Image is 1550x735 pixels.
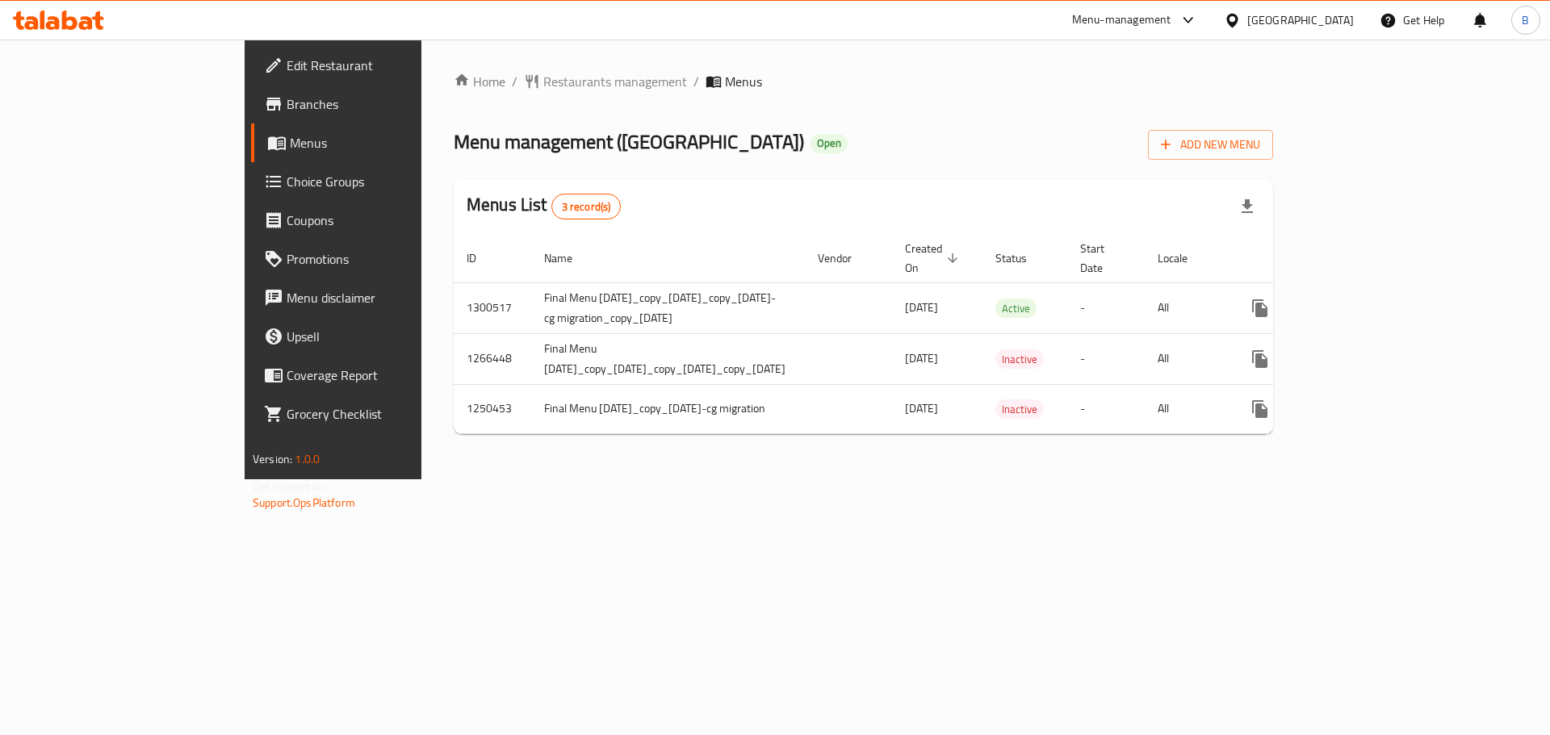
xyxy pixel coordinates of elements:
[454,234,1409,434] table: enhanced table
[251,123,504,162] a: Menus
[1080,239,1125,278] span: Start Date
[287,249,491,269] span: Promotions
[253,492,355,513] a: Support.OpsPlatform
[1145,333,1228,384] td: All
[290,133,491,152] span: Menus
[454,72,1273,91] nav: breadcrumb
[1067,333,1145,384] td: -
[1247,11,1354,29] div: [GEOGRAPHIC_DATA]
[818,248,873,268] span: Vendor
[1148,130,1273,160] button: Add New Menu
[1522,11,1529,29] span: B
[1241,289,1280,328] button: more
[905,239,963,278] span: Created On
[543,72,687,91] span: Restaurants management
[544,248,593,268] span: Name
[287,404,491,424] span: Grocery Checklist
[287,172,491,191] span: Choice Groups
[251,46,504,85] a: Edit Restaurant
[287,94,491,114] span: Branches
[905,398,938,419] span: [DATE]
[1072,10,1171,30] div: Menu-management
[287,327,491,346] span: Upsell
[295,449,320,470] span: 1.0.0
[1067,282,1145,333] td: -
[1067,384,1145,433] td: -
[1241,340,1280,378] button: more
[995,350,1044,369] span: Inactive
[287,56,491,75] span: Edit Restaurant
[1145,282,1228,333] td: All
[287,211,491,230] span: Coupons
[693,72,699,91] li: /
[905,297,938,318] span: [DATE]
[531,282,805,333] td: Final Menu [DATE]_copy_[DATE]_copy_[DATE]-cg migration_copy_[DATE]
[512,72,517,91] li: /
[725,72,762,91] span: Menus
[531,384,805,433] td: Final Menu [DATE]_copy_[DATE]-cg migration
[1145,384,1228,433] td: All
[552,199,621,215] span: 3 record(s)
[253,449,292,470] span: Version:
[251,395,504,433] a: Grocery Checklist
[811,134,848,153] div: Open
[467,248,497,268] span: ID
[467,193,621,219] h2: Menus List
[1228,187,1267,226] div: Export file
[1241,390,1280,428] button: more
[1158,248,1209,268] span: Locale
[251,162,504,201] a: Choice Groups
[253,476,327,497] span: Get support on:
[524,72,687,91] a: Restaurants management
[287,288,491,307] span: Menu disclaimer
[811,136,848,150] span: Open
[251,317,504,356] a: Upsell
[251,356,504,395] a: Coverage Report
[905,348,938,369] span: [DATE]
[551,194,622,219] div: Total records count
[251,201,504,240] a: Coupons
[1161,135,1260,155] span: Add New Menu
[995,400,1044,419] span: Inactive
[287,365,491,385] span: Coverage Report
[454,123,804,160] span: Menu management ( [GEOGRAPHIC_DATA] )
[531,333,805,384] td: Final Menu [DATE]_copy_[DATE]_copy_[DATE]_copy_[DATE]
[995,248,1048,268] span: Status
[251,240,504,278] a: Promotions
[251,85,504,123] a: Branches
[1228,234,1409,283] th: Actions
[995,299,1037,318] span: Active
[251,278,504,317] a: Menu disclaimer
